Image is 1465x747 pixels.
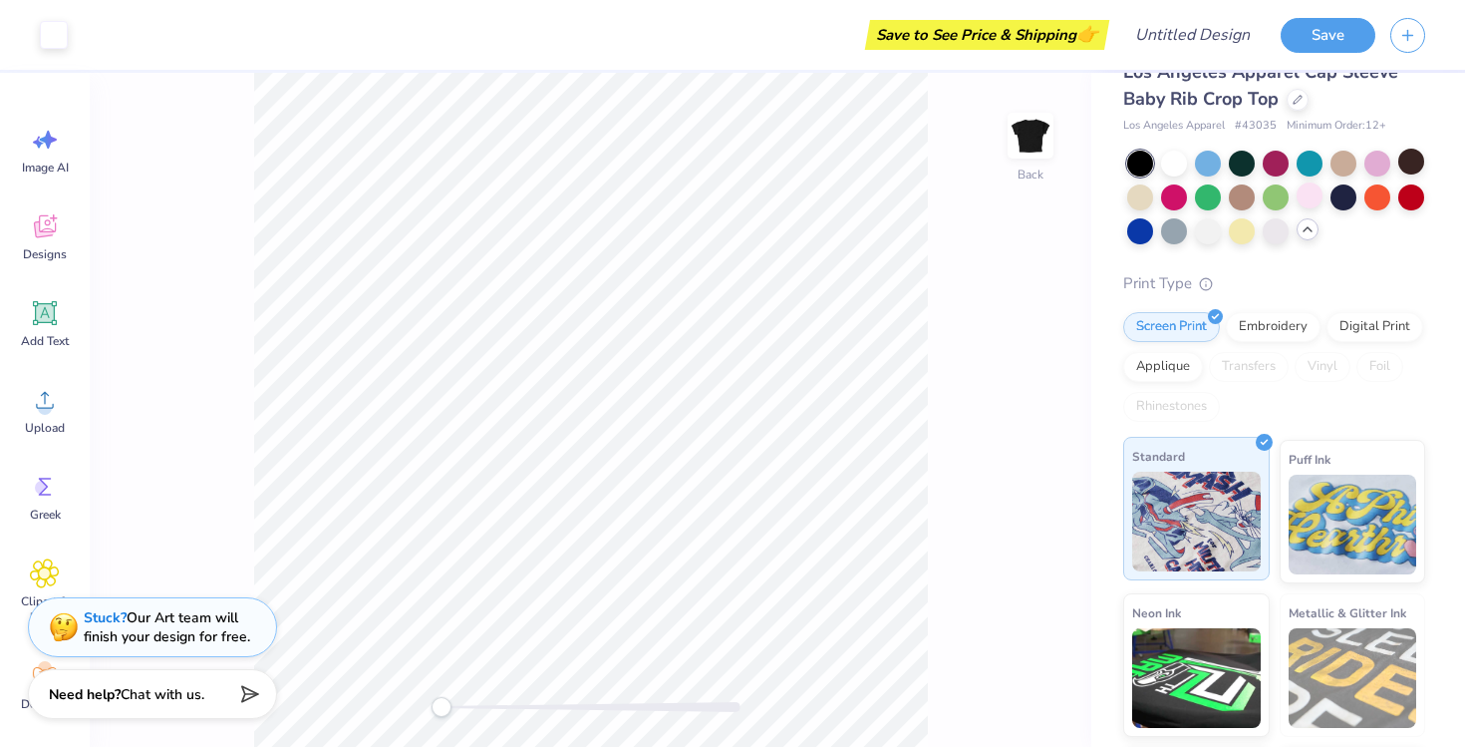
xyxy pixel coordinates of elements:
[23,246,67,262] span: Designs
[1356,352,1403,382] div: Foil
[1289,628,1417,728] img: Metallic & Glitter Ink
[1018,166,1043,184] div: Back
[432,697,451,717] div: Accessibility label
[1287,118,1386,135] span: Minimum Order: 12 +
[1123,352,1203,382] div: Applique
[1123,272,1425,295] div: Print Type
[1289,602,1406,623] span: Metallic & Glitter Ink
[1326,312,1423,342] div: Digital Print
[84,608,127,627] strong: Stuck?
[1209,352,1289,382] div: Transfers
[1119,15,1266,55] input: Untitled Design
[1281,18,1375,53] button: Save
[21,333,69,349] span: Add Text
[1011,116,1050,156] img: Back
[12,593,78,625] span: Clipart & logos
[30,507,61,523] span: Greek
[1289,449,1330,470] span: Puff Ink
[21,696,69,712] span: Decorate
[121,685,204,704] span: Chat with us.
[1226,312,1320,342] div: Embroidery
[1123,118,1225,135] span: Los Angeles Apparel
[870,20,1104,50] div: Save to See Price & Shipping
[1132,446,1185,467] span: Standard
[1235,118,1277,135] span: # 43035
[1132,602,1181,623] span: Neon Ink
[25,420,65,436] span: Upload
[1289,475,1417,574] img: Puff Ink
[49,685,121,704] strong: Need help?
[1123,392,1220,422] div: Rhinestones
[1132,472,1261,571] img: Standard
[1076,22,1098,46] span: 👉
[1295,352,1350,382] div: Vinyl
[22,160,69,176] span: Image AI
[1132,628,1261,728] img: Neon Ink
[1123,312,1220,342] div: Screen Print
[84,608,250,646] div: Our Art team will finish your design for free.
